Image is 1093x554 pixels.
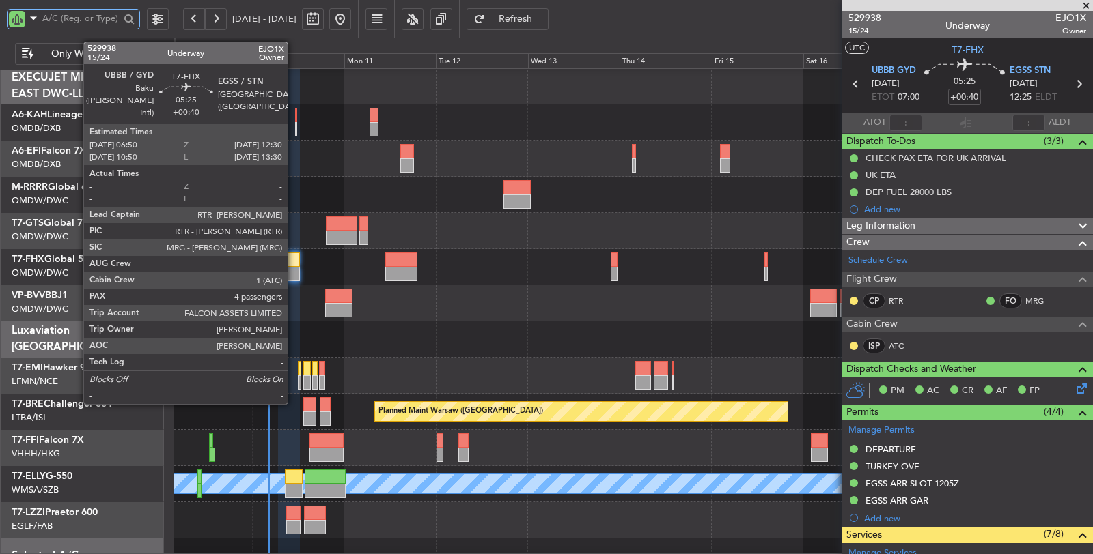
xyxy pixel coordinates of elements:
[848,424,915,437] a: Manage Permits
[12,484,59,496] a: WMSA/SZB
[12,182,103,192] a: M-RRRRGlobal 6000
[999,293,1022,308] div: FO
[1010,77,1038,91] span: [DATE]
[12,471,46,481] span: T7-ELLY
[12,363,43,373] span: T7-EMI
[845,42,869,54] button: UTC
[864,203,1086,215] div: Add new
[866,495,928,506] div: EGSS ARR GAR
[12,363,109,373] a: T7-EMIHawker 900XP
[12,158,61,171] a: OMDB/DXB
[864,512,1086,524] div: Add new
[12,110,47,119] span: A6-KAH
[1044,405,1064,419] span: (4/4)
[848,11,881,25] span: 529938
[488,14,544,24] span: Refresh
[12,267,68,279] a: OMDW/DWC
[962,384,973,398] span: CR
[848,254,908,267] a: Schedule Crew
[846,235,870,250] span: Crew
[12,254,44,264] span: T7-FHX
[12,218,99,228] a: T7-GTSGlobal 7500
[12,303,68,315] a: OMDW/DWC
[866,186,952,198] div: DEP FUEL 28000 LBS
[232,13,296,25] span: [DATE] - [DATE]
[467,8,549,30] button: Refresh
[12,520,53,532] a: EGLF/FAB
[12,231,68,243] a: OMDW/DWC
[12,146,86,156] a: A6-EFIFalcon 7X
[12,435,84,445] a: T7-FFIFalcon 7X
[620,53,712,70] div: Thu 14
[866,169,896,181] div: UK ETA
[12,411,48,424] a: LTBA/ISL
[42,8,120,29] input: A/C (Reg. or Type)
[846,134,915,149] span: Dispatch To-Dos
[12,435,39,445] span: T7-FFI
[1044,527,1064,541] span: (7/8)
[12,399,44,409] span: T7-BRE
[846,405,878,420] span: Permits
[12,291,45,300] span: VP-BVV
[1035,91,1057,104] span: ELDT
[12,218,44,228] span: T7-GTS
[846,362,976,377] span: Dispatch Checks and Weather
[866,461,919,472] div: TURKEY OVF
[12,110,107,119] a: A6-KAHLineage 1000
[863,338,885,353] div: ISP
[1055,11,1086,25] span: EJO1X
[1055,25,1086,37] span: Owner
[872,64,916,78] span: UBBB GYD
[863,116,886,130] span: ATOT
[12,471,72,481] a: T7-ELLYG-550
[12,508,45,517] span: T7-LZZI
[12,146,41,156] span: A6-EFI
[872,77,900,91] span: [DATE]
[872,91,894,104] span: ETOT
[866,443,916,455] div: DEPARTURE
[12,122,61,134] a: OMDB/DXB
[1029,384,1040,398] span: FP
[436,53,528,70] div: Tue 12
[344,53,437,70] div: Mon 11
[252,53,344,70] div: Sun 10
[952,43,984,57] span: T7-FHX
[161,53,253,70] div: Sat 9
[889,295,919,307] a: RTR
[889,115,922,131] input: --:--
[846,272,897,287] span: Flight Crew
[1049,116,1071,130] span: ALDT
[1010,91,1032,104] span: 12:25
[36,49,143,59] span: Only With Activity
[12,182,48,192] span: M-RRRR
[945,18,990,33] div: Underway
[378,401,543,422] div: Planned Maint Warsaw ([GEOGRAPHIC_DATA])
[15,43,148,65] button: Only With Activity
[866,478,959,489] div: EGSS ARR SLOT 1205Z
[927,384,939,398] span: AC
[996,384,1007,398] span: AF
[12,291,68,300] a: VP-BVVBBJ1
[1044,134,1064,148] span: (3/3)
[528,53,620,70] div: Wed 13
[1025,295,1056,307] a: MRG
[12,254,100,264] a: T7-FHXGlobal 5000
[712,53,804,70] div: Fri 15
[846,527,882,543] span: Services
[848,25,881,37] span: 15/24
[898,91,919,104] span: 07:00
[846,317,898,332] span: Cabin Crew
[954,75,976,89] span: 05:25
[803,53,896,70] div: Sat 16
[891,384,904,398] span: PM
[12,448,60,460] a: VHHH/HKG
[863,293,885,308] div: CP
[12,399,112,409] a: T7-BREChallenger 604
[12,375,58,388] a: LFMN/NCE
[12,508,98,517] a: T7-LZZIPraetor 600
[866,152,1006,164] div: CHECK PAX ETA FOR UK ARRIVAL
[889,340,919,352] a: ATC
[12,194,68,207] a: OMDW/DWC
[178,40,201,52] div: [DATE]
[846,218,915,234] span: Leg Information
